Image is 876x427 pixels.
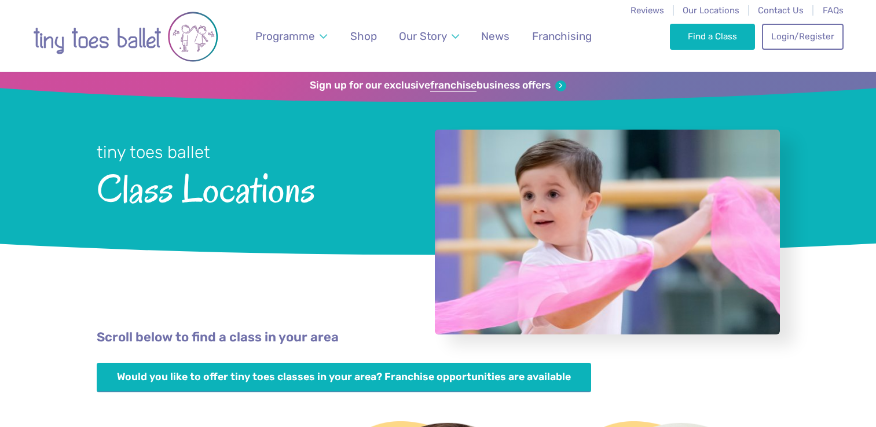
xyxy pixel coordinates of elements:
[97,142,210,162] small: tiny toes ballet
[250,23,332,50] a: Programme
[481,30,510,43] span: News
[310,79,566,92] a: Sign up for our exclusivefranchisebusiness offers
[33,8,218,66] img: tiny toes ballet
[526,23,597,50] a: Franchising
[350,30,377,43] span: Shop
[532,30,592,43] span: Franchising
[670,24,755,49] a: Find a Class
[683,5,739,16] a: Our Locations
[758,5,804,16] a: Contact Us
[255,30,315,43] span: Programme
[476,23,515,50] a: News
[97,363,592,392] a: Would you like to offer tiny toes classes in your area? Franchise opportunities are available
[631,5,664,16] a: Reviews
[97,164,404,211] span: Class Locations
[344,23,382,50] a: Shop
[762,24,843,49] a: Login/Register
[393,23,464,50] a: Our Story
[823,5,844,16] a: FAQs
[399,30,447,43] span: Our Story
[430,79,477,92] strong: franchise
[97,329,780,347] p: Scroll below to find a class in your area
